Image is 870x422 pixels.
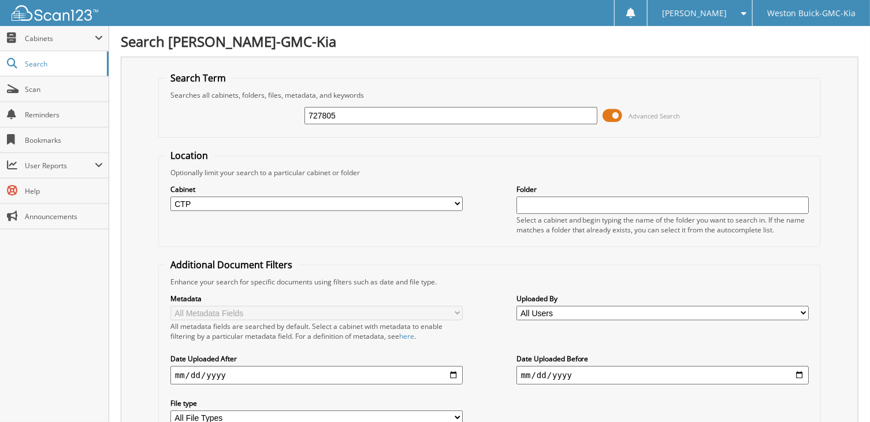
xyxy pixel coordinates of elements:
label: File type [170,398,463,408]
h1: Search [PERSON_NAME]-GMC-Kia [121,32,858,51]
span: Bookmarks [25,135,103,145]
a: here [399,331,414,341]
label: Date Uploaded After [170,354,463,364]
iframe: Chat Widget [812,367,870,422]
legend: Search Term [165,72,232,84]
span: Weston Buick-GMC-Kia [767,10,856,17]
span: Advanced Search [629,112,681,120]
input: start [170,366,463,384]
span: User Reports [25,161,95,171]
label: Metadata [170,294,463,303]
label: Cabinet [170,184,463,194]
div: All metadata fields are searched by default. Select a cabinet with metadata to enable filtering b... [170,321,463,341]
legend: Location [165,149,214,162]
span: [PERSON_NAME] [662,10,727,17]
legend: Additional Document Filters [165,258,298,271]
label: Folder [516,184,809,194]
label: Date Uploaded Before [516,354,809,364]
input: end [516,366,809,384]
label: Uploaded By [516,294,809,303]
span: Reminders [25,110,103,120]
div: Enhance your search for specific documents using filters such as date and file type. [165,277,815,287]
img: scan123-logo-white.svg [12,5,98,21]
span: Help [25,186,103,196]
div: Optionally limit your search to a particular cabinet or folder [165,168,815,177]
span: Cabinets [25,34,95,43]
div: Select a cabinet and begin typing the name of the folder you want to search in. If the name match... [516,215,809,235]
span: Search [25,59,101,69]
span: Scan [25,84,103,94]
span: Announcements [25,212,103,221]
div: Searches all cabinets, folders, files, metadata, and keywords [165,90,815,100]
